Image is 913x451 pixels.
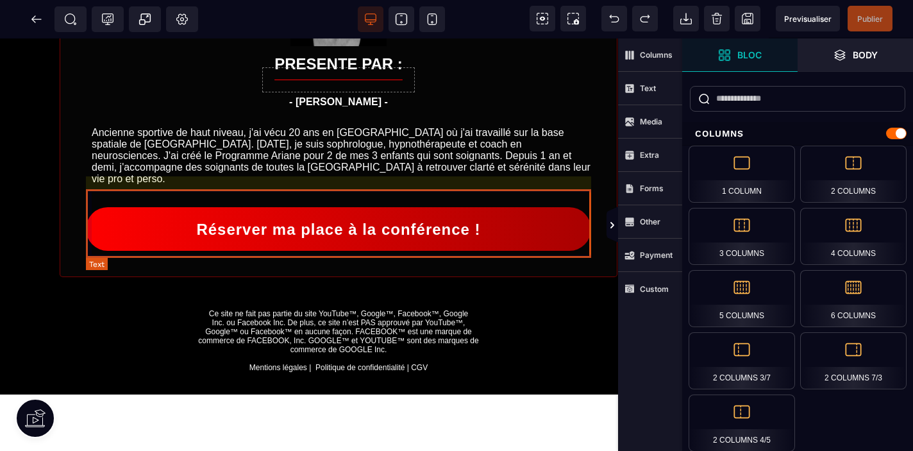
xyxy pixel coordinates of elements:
[530,6,555,31] span: View components
[86,85,591,149] text: Ancienne sportive de haut niveau, j'ai vécu 20 ans en [GEOGRAPHIC_DATA] où j'ai travaillé sur la ...
[560,6,586,31] span: Screenshot
[176,13,188,26] span: Setting Body
[640,150,659,160] strong: Extra
[289,58,388,69] b: - [PERSON_NAME] -
[640,83,656,93] strong: Text
[640,50,673,60] strong: Columns
[86,10,591,41] h2: PRESENTE PAR :
[682,38,798,72] span: Open Blocks
[640,217,660,226] strong: Other
[640,117,662,126] strong: Media
[689,208,795,265] div: 3 Columns
[640,183,664,193] strong: Forms
[90,169,593,212] button: Réserver ma place à la conférence !
[689,270,795,327] div: 5 Columns
[857,14,883,24] span: Publier
[640,250,673,260] strong: Payment
[800,208,907,265] div: 4 Columns
[138,13,151,26] span: Popup
[64,13,77,26] span: SEO
[640,284,669,294] strong: Custom
[689,332,795,389] div: 2 Columns 3/7
[853,50,878,60] strong: Body
[682,122,913,146] div: Columns
[737,50,762,60] strong: Bloc
[156,268,521,337] text: Ce site ne fait pas partie du site YouTube™, Google™, Facebook™, Google Inc. ou Facebook Inc. De ...
[776,6,840,31] span: Preview
[798,38,913,72] span: Open Layer Manager
[800,270,907,327] div: 6 Columns
[784,14,832,24] span: Previsualiser
[800,332,907,389] div: 2 Columns 7/3
[101,13,114,26] span: Tracking
[800,146,907,203] div: 2 Columns
[689,146,795,203] div: 1 Column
